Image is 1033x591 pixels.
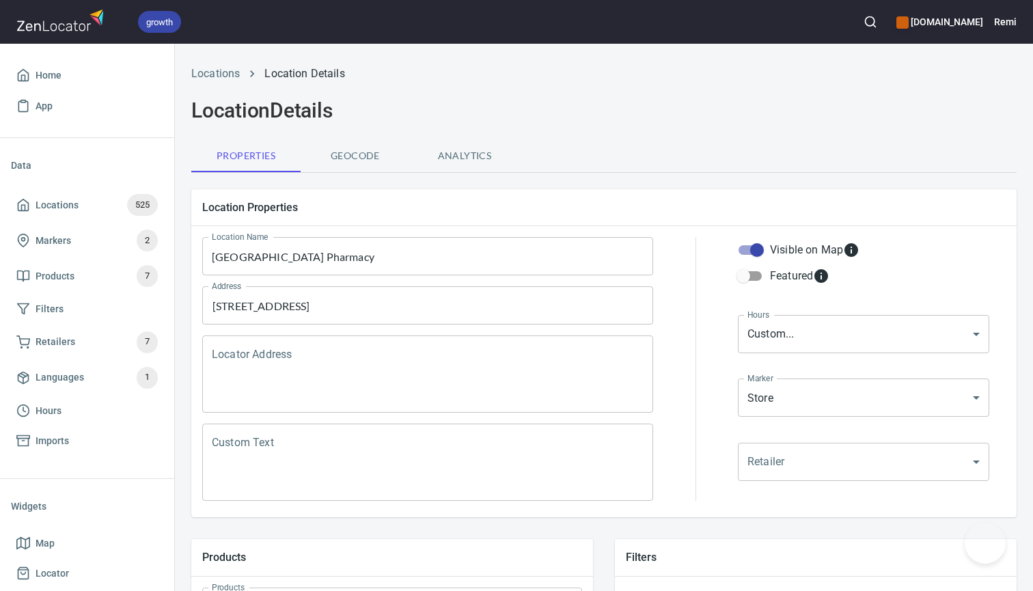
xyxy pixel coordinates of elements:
iframe: Help Scout Beacon - Open [965,523,1006,564]
span: Imports [36,432,69,450]
span: Markers [36,232,71,249]
span: Languages [36,369,84,386]
div: Visible on Map [770,242,859,258]
h5: Filters [626,550,1006,564]
div: Featured [770,268,829,284]
span: Retailers [36,333,75,351]
span: Locations [36,197,79,214]
a: Hours [11,396,163,426]
a: Markers2 [11,223,163,258]
nav: breadcrumb [191,66,1017,82]
img: zenlocator [16,5,108,35]
h5: Products [202,550,582,564]
a: Imports [11,426,163,456]
a: Products7 [11,258,163,294]
a: Home [11,60,163,91]
button: Remi [994,7,1017,37]
span: Properties [199,148,292,165]
svg: Featured locations are moved to the top of the search results list. [813,268,829,284]
a: Languages1 [11,360,163,396]
div: growth [138,11,181,33]
h6: Remi [994,14,1017,29]
span: Map [36,535,55,552]
span: Locator [36,565,69,582]
li: Data [11,149,163,182]
span: Hours [36,402,61,420]
span: 7 [137,334,158,350]
span: Analytics [418,148,511,165]
span: growth [138,15,181,29]
a: Filters [11,294,163,325]
a: Location Details [264,67,344,80]
a: Retailers7 [11,325,163,360]
li: Widgets [11,490,163,523]
span: 2 [137,233,158,249]
h5: Location Properties [202,200,1006,215]
a: App [11,91,163,122]
span: Filters [36,301,64,318]
span: Geocode [309,148,402,165]
h6: [DOMAIN_NAME] [896,14,983,29]
a: Locator [11,558,163,589]
div: Store [738,379,989,417]
button: color-CE600E [896,16,909,29]
div: Custom... [738,315,989,353]
span: 7 [137,269,158,284]
span: 1 [137,370,158,385]
svg: Whether the location is visible on the map. [843,242,859,258]
span: Home [36,67,61,84]
a: Locations [191,67,240,80]
span: App [36,98,53,115]
h2: Location Details [191,98,1017,123]
div: ​ [738,443,989,481]
span: 525 [127,197,158,213]
a: Map [11,528,163,559]
span: Products [36,268,74,285]
div: Manage your apps [896,7,983,37]
a: Locations525 [11,187,163,223]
